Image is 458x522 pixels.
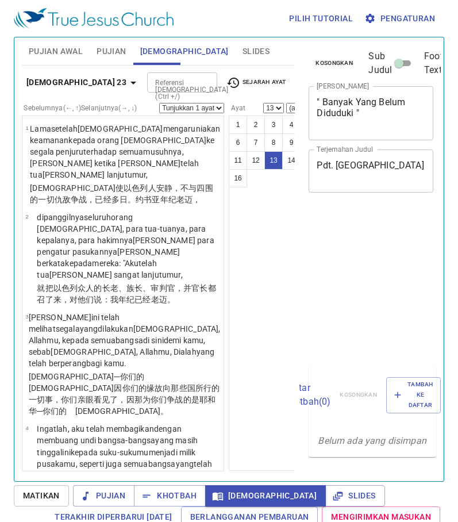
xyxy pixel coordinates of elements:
[29,383,220,416] wh430: 因
[134,485,206,506] button: Khotbah
[37,459,212,503] wh5159: , seperti juga semua
[284,8,357,29] button: Pilih tutorial
[229,169,247,187] button: 16
[424,49,451,77] span: Footer Text
[102,295,175,304] wh559: ：我年纪
[37,471,212,503] wh3772: hari itu, mulai
[282,151,301,170] button: 14
[367,11,435,26] span: Pengaturan
[49,270,183,279] wh2204: [PERSON_NAME] sangat lanjut
[37,424,212,502] wh5307: dengan membuang undi bangsa-bangsa
[205,485,326,506] button: [DEMOGRAPHIC_DATA]
[29,44,83,59] span: Pujian Awal
[37,259,182,279] wh413: mereka: "Aku
[29,336,215,368] wh3605: bangsa
[264,151,283,170] button: 13
[394,379,433,411] span: Tambah ke Daftar
[24,105,137,112] label: Sebelumnya (←, ↑) Selanjutnya (→, ↓)
[25,425,28,431] span: 4
[30,147,199,179] wh5439: terhadap semua
[29,313,221,368] wh859: ini telah melihat
[37,213,214,279] wh3605: orang [DEMOGRAPHIC_DATA]
[289,11,353,26] span: Pilih tutorial
[309,56,360,70] button: Kosongkan
[317,97,425,129] textarea: " Banyak Yang Belum Diduduki "
[247,133,265,152] button: 7
[318,435,426,446] i: Belum ada yang disimpan
[29,395,215,416] wh7200: ，因那为你们争战
[29,383,220,416] wh1471: 所行
[22,72,145,93] button: [DEMOGRAPHIC_DATA] 23
[37,247,182,279] wh7860: [PERSON_NAME] berkata
[29,336,215,368] wh1471: di sini
[43,170,148,179] wh2205: [PERSON_NAME] lanjut
[229,105,245,112] label: Ayat
[29,383,220,416] wh6213: 的一切事，你们亲眼看见了
[282,133,301,152] button: 9
[37,406,169,416] wh3068: ─你们的 [DEMOGRAPHIC_DATA]
[29,371,221,417] p: [DEMOGRAPHIC_DATA]
[160,195,201,204] wh3091: 年纪
[14,485,69,506] button: Matikan
[37,423,220,504] p: Ingatlah
[29,324,221,368] wh3605: yang
[284,381,331,409] p: Daftar Khotbah ( 0 )
[317,160,425,182] textarea: Pdt. [GEOGRAPHIC_DATA]
[30,124,220,179] wh3068: mengaruniakan keamanan
[37,424,212,502] wh7200: , aku telah membagikan
[26,75,126,90] b: [DEMOGRAPHIC_DATA] 23
[29,312,221,369] p: [PERSON_NAME]
[181,270,183,279] wh3117: ,
[30,124,220,179] wh310: [DEMOGRAPHIC_DATA]
[282,116,301,134] button: 4
[229,116,247,134] button: 1
[226,76,286,90] span: Sejarah Ayat
[25,313,28,320] span: 3
[37,448,212,503] wh428: kepada suku-sukumu
[71,195,201,204] wh341: 争战，已经多日
[82,489,125,503] span: Pujian
[229,133,247,152] button: 6
[151,76,195,89] input: Type Bible Reference
[29,336,215,368] wh428: demi kamu, sebab
[30,195,201,204] wh5439: 的一切仇敌
[30,124,220,179] wh3117: setelah
[386,377,441,413] button: Tambah ke Daftar
[37,448,212,503] wh7604: ini
[37,212,220,281] p: dipanggilnya
[37,259,182,279] wh559: kepada
[140,44,229,59] span: [DEMOGRAPHIC_DATA]
[37,283,215,304] wh3478: 众人的长老
[128,195,201,204] wh3117: 。约书亚
[30,182,220,205] p: [DEMOGRAPHIC_DATA]
[334,489,375,503] span: Slides
[134,295,175,304] wh3117: 已经老
[229,151,247,170] button: 11
[14,8,174,29] img: True Jesus Church
[29,324,221,368] wh7200: segala
[325,485,384,506] button: Slides
[30,136,214,179] wh5117: kepada orang [DEMOGRAPHIC_DATA]
[73,485,134,506] button: Pujian
[23,489,60,503] span: Matikan
[37,282,220,305] p: 就把以色列
[304,205,410,361] iframe: from-child
[247,151,265,170] button: 12
[243,44,270,59] span: Slides
[143,489,197,503] span: Khotbah
[97,44,126,59] span: Pujian
[362,8,440,29] button: Pengaturan
[159,295,175,304] wh2204: 迈
[368,49,392,77] span: Sub Judul
[61,295,175,304] wh7121: ，对他们说
[29,372,220,416] wh3068: ─你们的 [DEMOGRAPHIC_DATA]
[86,359,127,368] wh3898: bagi kamu.
[37,213,214,279] wh7121: seluruh
[176,195,201,204] wh3117: 老迈
[29,336,215,368] wh430: , kepada semua
[29,347,215,368] wh6440: [DEMOGRAPHIC_DATA]
[37,283,215,304] wh2205: 、族长
[309,366,436,425] div: Daftar Khotbah(0)KosongkanTambah ke Daftar
[146,170,148,179] wh3117: ,
[193,195,201,204] wh2204: ，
